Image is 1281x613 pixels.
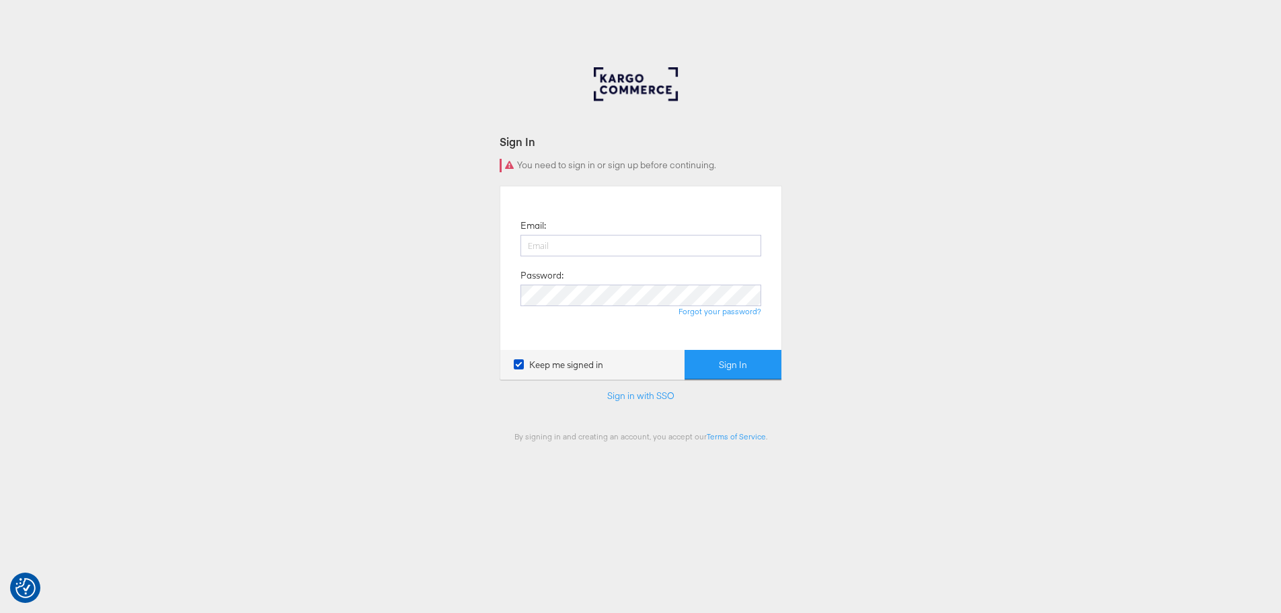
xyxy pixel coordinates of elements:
[520,235,761,256] input: Email
[607,390,674,402] a: Sign in with SSO
[500,431,782,441] div: By signing in and creating an account, you accept our .
[15,578,36,598] img: Revisit consent button
[15,578,36,598] button: Consent Preferences
[520,269,564,282] label: Password:
[500,134,782,149] div: Sign In
[500,159,782,172] div: You need to sign in or sign up before continuing.
[520,219,546,232] label: Email:
[707,431,766,441] a: Terms of Service
[514,359,603,371] label: Keep me signed in
[678,306,761,316] a: Forgot your password?
[685,350,781,380] button: Sign In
